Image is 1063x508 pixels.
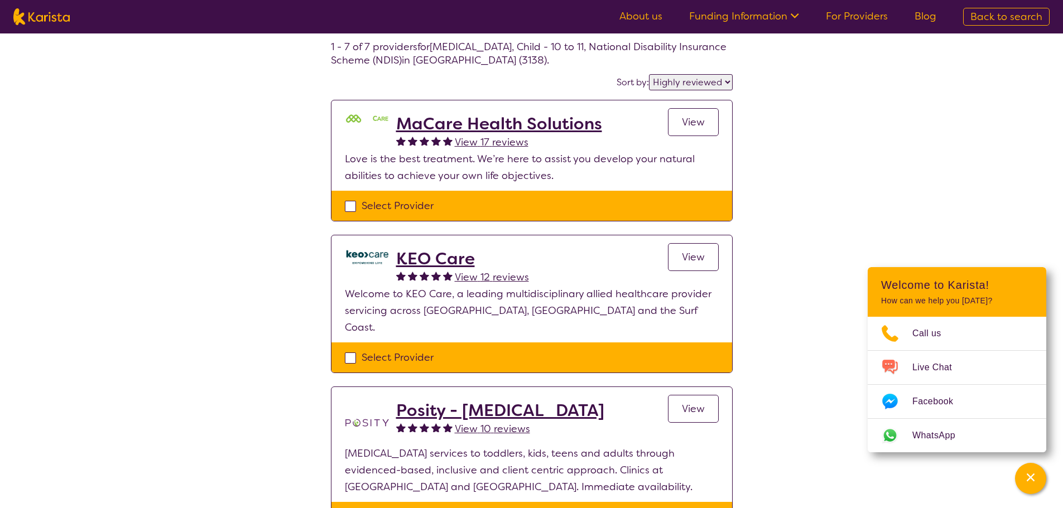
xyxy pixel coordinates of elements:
[689,9,799,23] a: Funding Information
[868,267,1046,452] div: Channel Menu
[431,136,441,146] img: fullstar
[912,393,966,410] span: Facebook
[408,136,417,146] img: fullstar
[668,243,719,271] a: View
[1015,463,1046,494] button: Channel Menu
[345,114,389,125] img: mgttalrdbt23wl6urpfy.png
[396,114,602,134] a: MaCare Health Solutions
[912,325,955,342] span: Call us
[408,423,417,432] img: fullstar
[915,9,936,23] a: Blog
[345,400,389,445] img: t1bslo80pcylnzwjhndq.png
[881,296,1033,306] p: How can we help you [DATE]?
[912,427,969,444] span: WhatsApp
[420,423,429,432] img: fullstar
[455,422,530,436] span: View 10 reviews
[455,420,530,437] a: View 10 reviews
[912,359,965,376] span: Live Chat
[420,136,429,146] img: fullstar
[396,423,406,432] img: fullstar
[345,151,719,184] p: Love is the best treatment. We’re here to assist you develop your natural abilities to achieve yo...
[868,317,1046,452] ul: Choose channel
[396,136,406,146] img: fullstar
[408,271,417,280] img: fullstar
[668,395,719,423] a: View
[668,108,719,136] a: View
[345,249,389,265] img: a39ze0iqsfmbvtwnthmw.png
[431,271,441,280] img: fullstar
[443,271,453,280] img: fullstar
[881,278,1033,292] h2: Welcome to Karista!
[431,423,441,432] img: fullstar
[963,8,1050,26] a: Back to search
[396,271,406,280] img: fullstar
[455,134,528,151] a: View 17 reviews
[345,286,719,336] p: Welcome to KEO Care, a leading multidisciplinary allied healthcare provider servicing across [GEO...
[345,445,719,495] p: [MEDICAL_DATA] services to toddlers, kids, teens and adults through evidenced-based, inclusive an...
[619,9,662,23] a: About us
[396,249,529,269] a: KEO Care
[420,271,429,280] img: fullstar
[868,419,1046,452] a: Web link opens in a new tab.
[455,269,529,286] a: View 12 reviews
[682,250,705,264] span: View
[455,270,529,284] span: View 12 reviews
[443,423,453,432] img: fullstar
[682,115,705,129] span: View
[455,136,528,149] span: View 17 reviews
[970,10,1042,23] span: Back to search
[682,402,705,415] span: View
[13,8,70,25] img: Karista logo
[443,136,453,146] img: fullstar
[617,76,649,88] label: Sort by:
[826,9,888,23] a: For Providers
[396,400,604,420] a: Posity - [MEDICAL_DATA]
